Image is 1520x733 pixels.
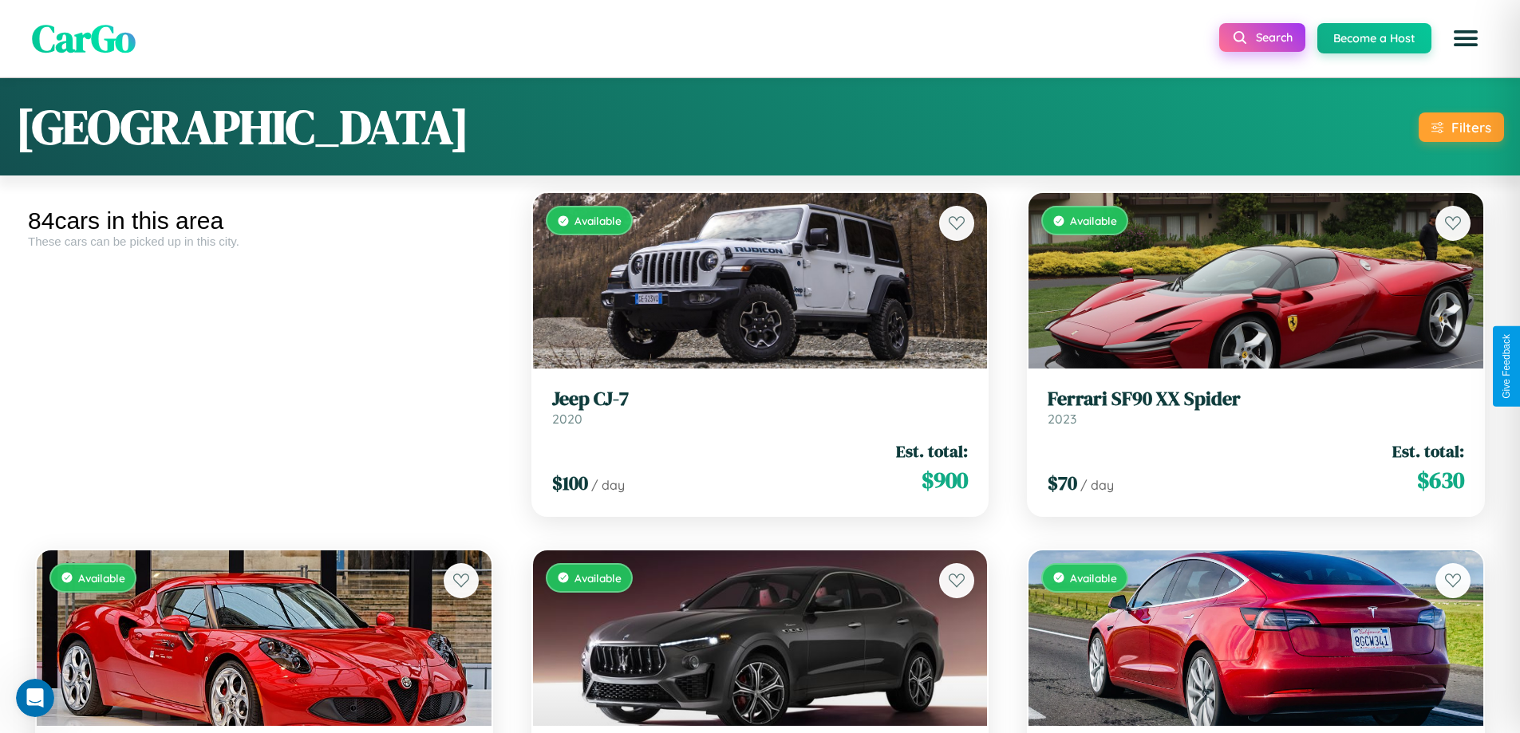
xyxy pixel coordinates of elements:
div: Give Feedback [1501,334,1512,399]
span: $ 630 [1417,464,1464,496]
button: Open menu [1443,16,1488,61]
span: Est. total: [1392,439,1464,463]
iframe: Intercom live chat [16,679,54,717]
span: 2020 [552,411,582,427]
div: These cars can be picked up in this city. [28,234,500,248]
span: $ 70 [1048,470,1077,496]
span: / day [1080,477,1114,493]
div: 84 cars in this area [28,207,500,234]
span: Available [78,571,125,585]
span: $ 100 [552,470,588,496]
a: Jeep CJ-72020 [552,388,969,427]
span: Available [1070,571,1117,585]
h3: Jeep CJ-7 [552,388,969,411]
span: $ 900 [922,464,968,496]
span: 2023 [1048,411,1076,427]
a: Ferrari SF90 XX Spider2023 [1048,388,1464,427]
button: Become a Host [1317,23,1431,53]
span: Est. total: [896,439,968,463]
span: Available [1070,214,1117,227]
span: Available [574,214,622,227]
span: CarGo [32,12,136,65]
button: Search [1219,23,1305,52]
div: Filters [1451,119,1491,136]
span: Search [1256,30,1293,45]
span: / day [591,477,625,493]
button: Filters [1419,112,1504,142]
h3: Ferrari SF90 XX Spider [1048,388,1464,411]
h1: [GEOGRAPHIC_DATA] [16,94,469,160]
span: Available [574,571,622,585]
